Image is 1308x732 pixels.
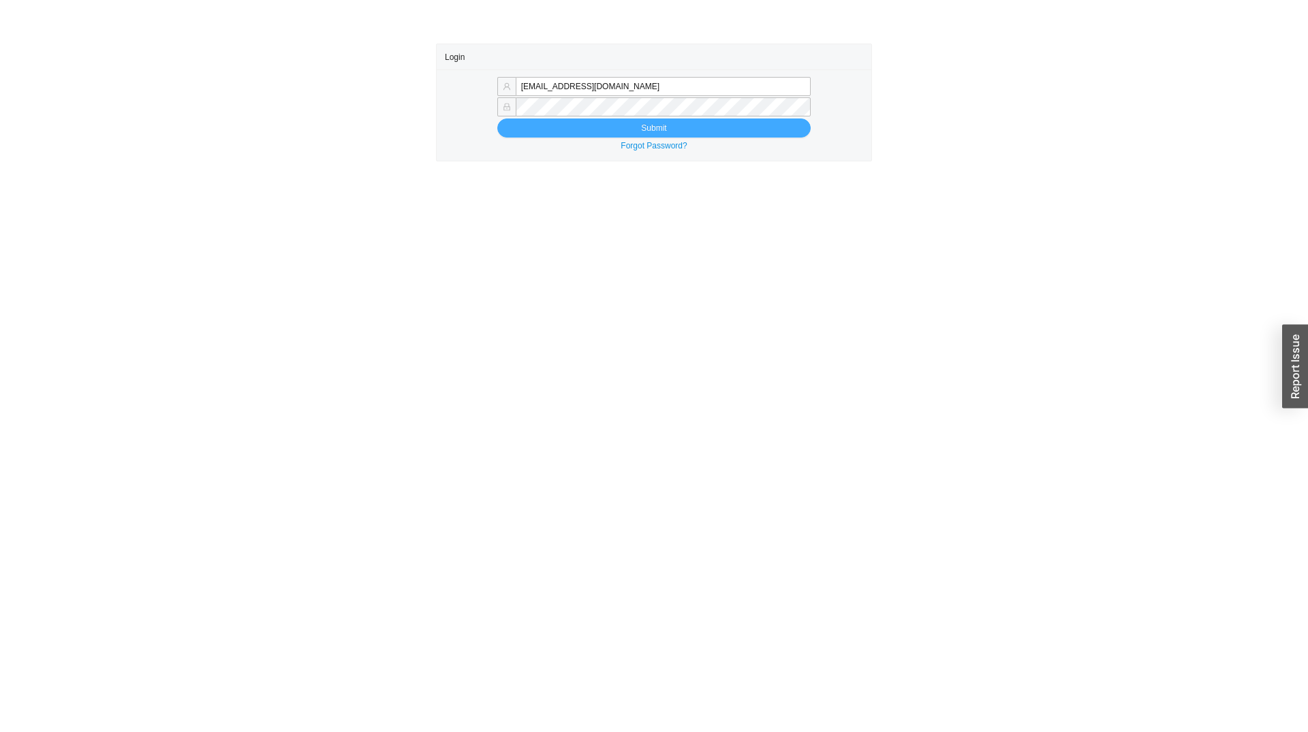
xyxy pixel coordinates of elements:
span: user [503,82,511,91]
span: lock [503,103,511,111]
a: Forgot Password? [621,141,687,150]
button: Submit [497,118,811,138]
input: Email [516,77,811,96]
div: Login [445,44,863,69]
span: Submit [641,121,666,135]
